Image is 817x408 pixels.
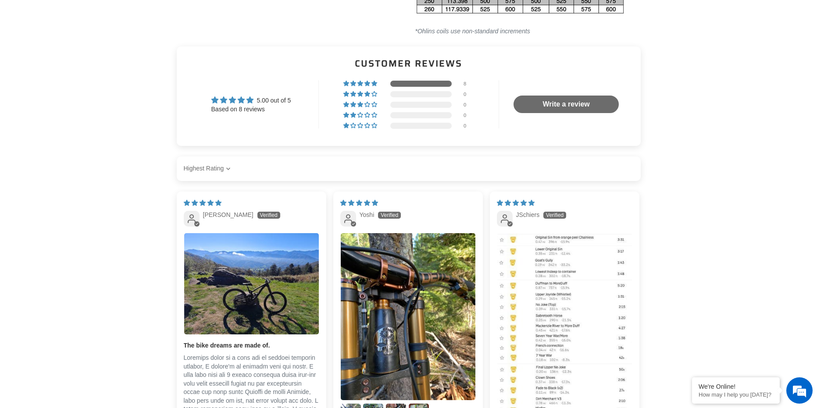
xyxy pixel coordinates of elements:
[699,383,773,390] div: We're Online!
[340,233,476,401] a: Link to user picture 1
[211,105,291,114] div: Based on 8 reviews
[699,391,773,398] p: How may I help you today?
[59,49,161,60] div: Chat with us now
[184,57,634,70] h2: Customer Reviews
[257,97,291,104] span: 5.00 out of 5
[10,48,23,61] div: Navigation go back
[184,160,233,177] select: Sort dropdown
[343,81,378,87] div: 100% (8) reviews with 5 star rating
[28,44,50,66] img: d_696896380_company_1647369064580_696896380
[184,233,319,334] img: User picture
[514,96,619,113] a: Write a review
[184,199,221,206] span: 5 star review
[464,81,474,87] div: 8
[144,4,165,25] div: Minimize live chat window
[516,211,540,218] span: JSchiers
[497,199,535,206] span: 5 star review
[184,233,319,335] a: Link to user picture 1
[203,211,253,218] span: [PERSON_NAME]
[360,211,375,218] span: Yoshi
[184,341,319,350] b: The bike dreams are made of.
[51,110,121,199] span: We're online!
[4,239,167,270] textarea: Type your message and hit 'Enter'
[341,233,475,400] img: User picture
[340,199,378,206] span: 5 star review
[415,28,530,35] em: *Ohlins coils use non-standard increments
[211,95,291,105] div: Average rating is 5.00 stars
